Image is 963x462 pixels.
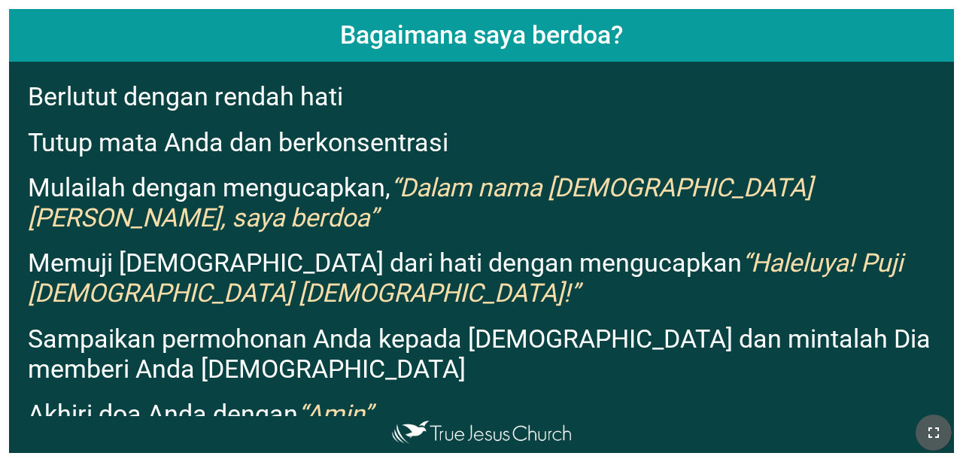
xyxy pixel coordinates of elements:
p: Tutup mata Anda dan berkonsentrasi [28,127,945,157]
em: “Dalam nama [DEMOGRAPHIC_DATA] [PERSON_NAME], saya berdoa” [28,172,813,233]
p: Berlutut dengan rendah hati [28,81,945,111]
em: “Amin” [298,399,372,429]
em: “Haleluya! Puji [DEMOGRAPHIC_DATA] [DEMOGRAPHIC_DATA]!” [28,248,903,308]
h1: Bagaimana saya berdoa? [9,9,954,62]
p: Memuji [DEMOGRAPHIC_DATA] dari hati dengan mengucapkan [28,248,945,308]
p: Mulailah dengan mengucapkan, [28,172,945,233]
p: Sampaikan permohonan Anda kepada [DEMOGRAPHIC_DATA] dan mintalah Dia memberi Anda [DEMOGRAPHIC_DATA] [28,324,945,384]
p: Akhiri doa Anda dengan [28,399,945,429]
